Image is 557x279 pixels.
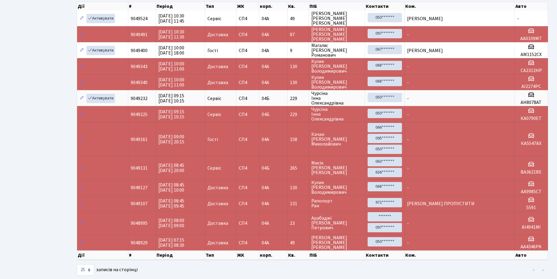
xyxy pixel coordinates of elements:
span: [DATE] 10:00 [DATE] 11:00 [158,77,184,88]
span: СП4 [239,221,257,226]
span: 229 [290,96,307,101]
span: [PERSON_NAME] [407,47,443,54]
span: [DATE] 10:30 [DATE] 11:30 [158,29,184,40]
span: Доставка [207,80,228,85]
th: # [128,2,156,11]
span: [PERSON_NAME] [407,15,443,22]
span: [PERSON_NAME] [PERSON_NAME] [PERSON_NAME] [311,27,363,42]
span: [DATE] 10:00 [DATE] 18:00 [158,45,184,56]
span: Сервіс [207,96,221,101]
th: ПІБ [309,2,365,11]
span: - [407,136,409,143]
span: Доставка [207,32,228,37]
span: 9049524 [131,15,148,22]
h5: КА0790ЕТ [517,116,545,121]
span: СП4 [239,201,257,206]
span: [PERSON_NAME] ПРОПУСТИТИ [407,200,475,207]
h5: 5591 [517,205,545,211]
span: 49 [290,240,307,245]
th: ЖК [236,2,259,11]
th: Кв. [288,2,309,11]
span: - [407,111,409,118]
span: [DATE] 07:15 [DATE] 08:30 [158,237,184,249]
span: Чурсіна Інна Олександрівна [311,91,363,105]
h5: AA4346PK [517,244,545,250]
span: Сервіс [207,16,221,21]
span: 158 [290,137,307,142]
span: СП4 [239,16,257,21]
span: 9049343 [131,63,148,70]
span: 9049491 [131,31,148,38]
span: [DATE] 09:15 [DATE] 10:15 [158,108,184,120]
span: СП4 [239,185,257,190]
span: Гості [207,137,218,142]
span: 04А [262,63,269,70]
span: Рапопорт Ран [311,199,363,208]
span: 9 [290,48,307,53]
span: Качан [PERSON_NAME] Миколайович [311,132,363,146]
span: Доставка [207,64,228,69]
span: 49 [290,16,307,21]
th: Період [156,2,205,11]
span: 9049107 [131,200,148,207]
span: 9049131 [131,165,148,171]
span: 131 [290,201,307,206]
th: Тип [205,251,237,260]
span: - [407,31,409,38]
th: Авто [515,251,548,260]
span: Доставка [207,240,228,245]
select: записів на сторінці [77,264,94,276]
span: 04А [262,47,269,54]
span: СП4 [239,166,257,171]
span: 9049127 [131,184,148,191]
span: СП4 [239,80,257,85]
h5: АН8078АТ [517,100,545,105]
span: 04А [262,184,269,191]
span: Кулик [PERSON_NAME] Володимирович [311,180,363,195]
span: 87 [290,32,307,37]
span: 04А [262,200,269,207]
span: Чурсіна Інна Олександрівна [311,107,363,121]
th: Контакти [365,2,405,11]
span: [DATE] 08:45 [DATE] 10:00 [158,182,184,193]
span: [DATE] 09:15 [DATE] 10:15 [158,92,184,104]
span: 04А [262,240,269,246]
label: записів на сторінці [77,264,138,276]
h5: AI2274PC [517,84,545,89]
h5: AI4941MI [517,224,545,230]
span: Кулик [PERSON_NAME] Володимирович [311,59,363,74]
span: - [407,165,409,171]
th: ПІБ [309,251,365,260]
span: Доставка [207,201,228,206]
span: - [407,63,409,70]
h5: АМ1152СХ [517,52,545,58]
span: СП4 [239,240,257,245]
span: [DATE] 08:00 [DATE] 09:00 [158,217,184,229]
span: 04А [262,220,269,227]
span: 9049161 [131,136,148,143]
th: Контакти [365,251,405,260]
span: 130 [290,185,307,190]
span: 04А [262,31,269,38]
span: - [407,95,409,102]
th: Ком. [405,251,515,260]
span: 130 [290,64,307,69]
span: 04А [262,15,269,22]
span: Сервіс [207,112,221,117]
span: СП4 [239,96,257,101]
h5: AA9985CT [517,189,545,195]
span: Магаляс [PERSON_NAME] Романович [311,43,363,58]
span: Доставка [207,185,228,190]
span: [DATE] 10:30 [DATE] 11:45 [158,13,184,24]
th: Період [156,251,205,260]
span: [PERSON_NAME] [PERSON_NAME] [PERSON_NAME] [311,11,363,26]
span: Мисік [PERSON_NAME] [PERSON_NAME] [311,161,363,175]
span: 130 [290,80,307,85]
span: 04Б [262,165,269,171]
h5: CA2312HP [517,68,545,74]
span: 229 [290,112,307,117]
span: [DATE] 10:00 [DATE] 11:00 [158,61,184,72]
th: ЖК [236,251,259,260]
span: 9048995 [131,220,148,227]
span: [DATE] 09:00 [DATE] 20:15 [158,133,184,145]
